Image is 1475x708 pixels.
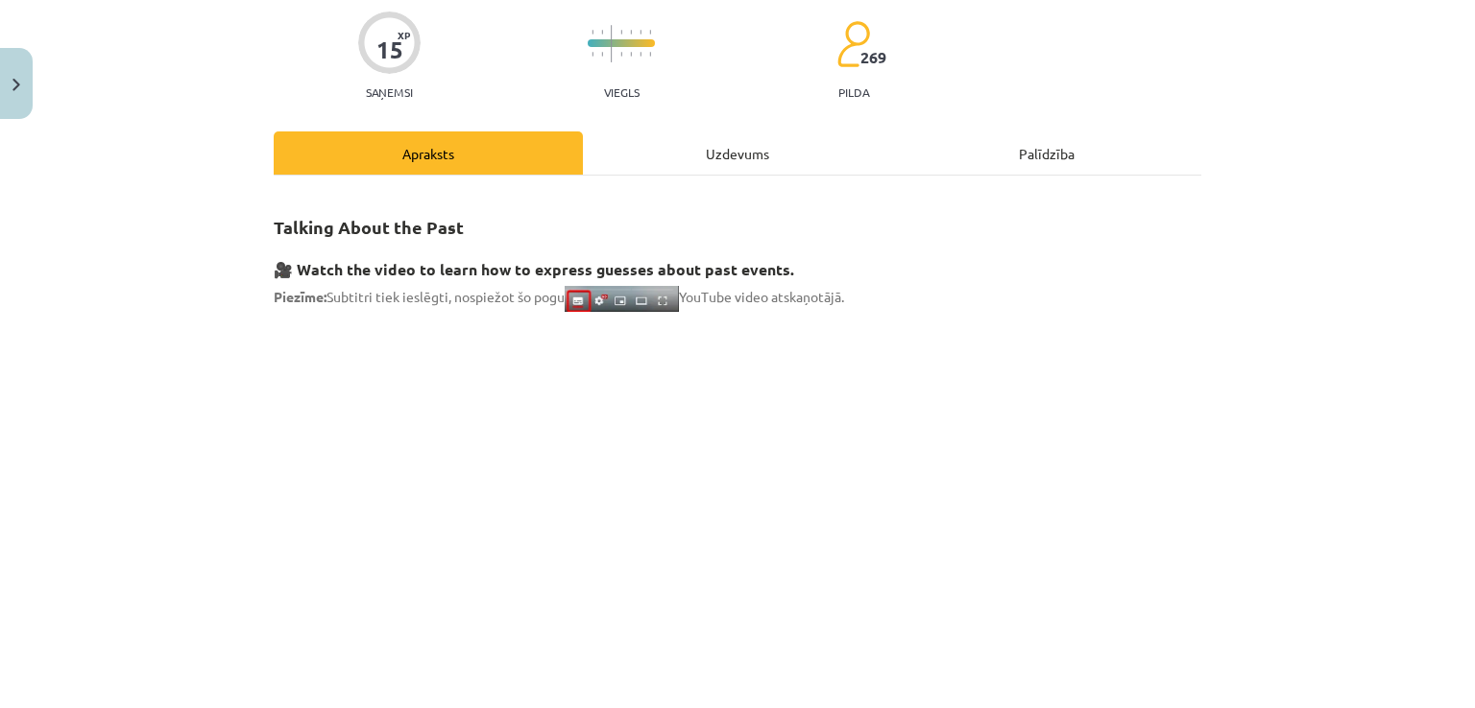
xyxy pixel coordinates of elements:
img: students-c634bb4e5e11cddfef0936a35e636f08e4e9abd3cc4e673bd6f9a4125e45ecb1.svg [836,20,870,68]
img: icon-short-line-57e1e144782c952c97e751825c79c345078a6d821885a25fce030b3d8c18986b.svg [649,30,651,35]
div: 15 [376,36,403,63]
img: icon-short-line-57e1e144782c952c97e751825c79c345078a6d821885a25fce030b3d8c18986b.svg [640,30,641,35]
p: Viegls [604,85,640,99]
strong: 🎥 Watch the video to learn how to express guesses about past events. [274,259,794,279]
div: Uzdevums [583,131,892,175]
p: Saņemsi [358,85,421,99]
strong: Piezīme: [274,289,326,306]
span: XP [398,30,410,40]
img: icon-short-line-57e1e144782c952c97e751825c79c345078a6d821885a25fce030b3d8c18986b.svg [640,52,641,57]
img: icon-short-line-57e1e144782c952c97e751825c79c345078a6d821885a25fce030b3d8c18986b.svg [592,30,593,35]
div: Apraksts [274,131,583,175]
p: pilda [838,85,869,99]
img: icon-short-line-57e1e144782c952c97e751825c79c345078a6d821885a25fce030b3d8c18986b.svg [649,52,651,57]
span: Subtitri tiek ieslēgti, nospiežot šo pogu YouTube video atskaņotājā. [274,289,844,306]
img: icon-short-line-57e1e144782c952c97e751825c79c345078a6d821885a25fce030b3d8c18986b.svg [620,52,622,57]
img: icon-short-line-57e1e144782c952c97e751825c79c345078a6d821885a25fce030b3d8c18986b.svg [592,52,593,57]
strong: Talking About the Past [274,216,464,238]
img: icon-short-line-57e1e144782c952c97e751825c79c345078a6d821885a25fce030b3d8c18986b.svg [601,30,603,35]
img: icon-short-line-57e1e144782c952c97e751825c79c345078a6d821885a25fce030b3d8c18986b.svg [630,52,632,57]
img: icon-short-line-57e1e144782c952c97e751825c79c345078a6d821885a25fce030b3d8c18986b.svg [601,52,603,57]
img: icon-short-line-57e1e144782c952c97e751825c79c345078a6d821885a25fce030b3d8c18986b.svg [620,30,622,35]
span: 269 [860,49,886,66]
div: Palīdzība [892,131,1201,175]
img: icon-close-lesson-0947bae3869378f0d4975bcd49f059093ad1ed9edebbc8119c70593378902aed.svg [12,79,20,91]
img: icon-long-line-d9ea69661e0d244f92f715978eff75569469978d946b2353a9bb055b3ed8787d.svg [611,25,613,62]
img: icon-short-line-57e1e144782c952c97e751825c79c345078a6d821885a25fce030b3d8c18986b.svg [630,30,632,35]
